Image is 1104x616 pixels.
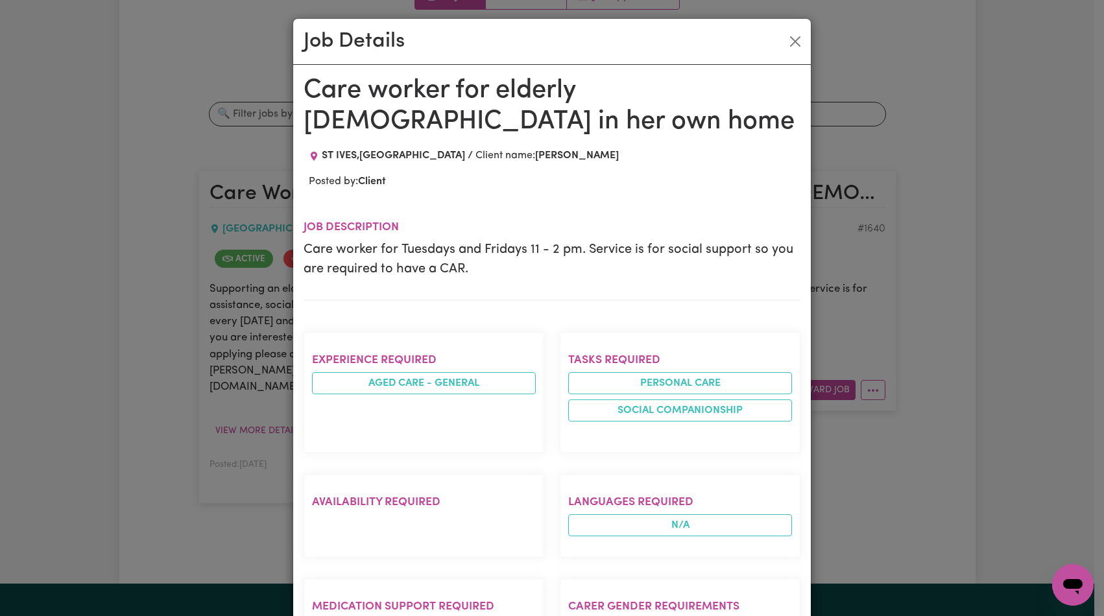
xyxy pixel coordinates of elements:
h2: Languages required [568,495,792,509]
b: Client [358,176,386,187]
span: Posted by: [309,176,386,187]
div: Client name: [470,148,624,163]
div: Job location: ST IVES, New South Wales [304,148,470,163]
h2: Job Details [304,29,405,54]
h2: Carer gender requirements [568,600,792,613]
li: Social companionship [568,399,792,421]
h2: Availability required [312,495,536,509]
span: ST IVES , [GEOGRAPHIC_DATA] [322,150,465,161]
li: Aged care - General [312,372,536,394]
h2: Medication Support Required [312,600,536,613]
h2: Tasks required [568,353,792,367]
li: Personal care [568,372,792,394]
b: [PERSON_NAME] [535,150,619,161]
span: N/A [568,514,792,536]
p: Care worker for Tuesdays and Fridays 11 - 2 pm. Service is for social support so you are required... [304,240,800,279]
h2: Job description [304,220,800,234]
h1: Care worker for elderly [DEMOGRAPHIC_DATA] in her own home [304,75,800,137]
iframe: Button to launch messaging window [1052,564,1094,606]
button: Close [785,31,806,52]
h2: Experience required [312,353,536,367]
